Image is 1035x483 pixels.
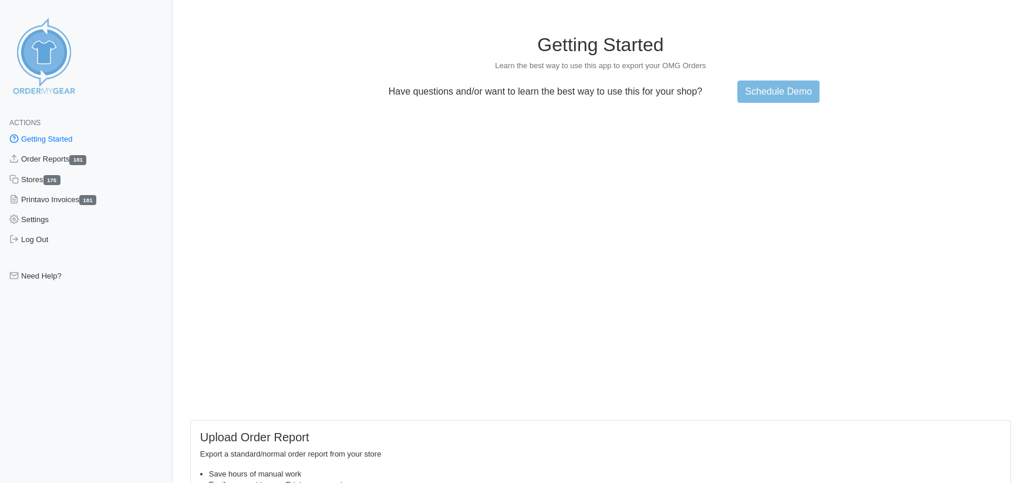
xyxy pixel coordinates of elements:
span: 175 [43,175,60,185]
p: Have questions and/or want to learn the best way to use this for your shop? [382,86,710,97]
li: Save hours of manual work [209,469,1001,479]
span: 181 [69,155,86,165]
span: Actions [9,119,41,127]
h1: Getting Started [190,33,1011,56]
p: Export a standard/normal order report from your store [200,449,1001,459]
p: Learn the best way to use this app to export your OMG Orders [190,61,1011,71]
a: Schedule Demo [737,80,820,103]
span: 181 [79,195,96,205]
h5: Upload Order Report [200,430,1001,444]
